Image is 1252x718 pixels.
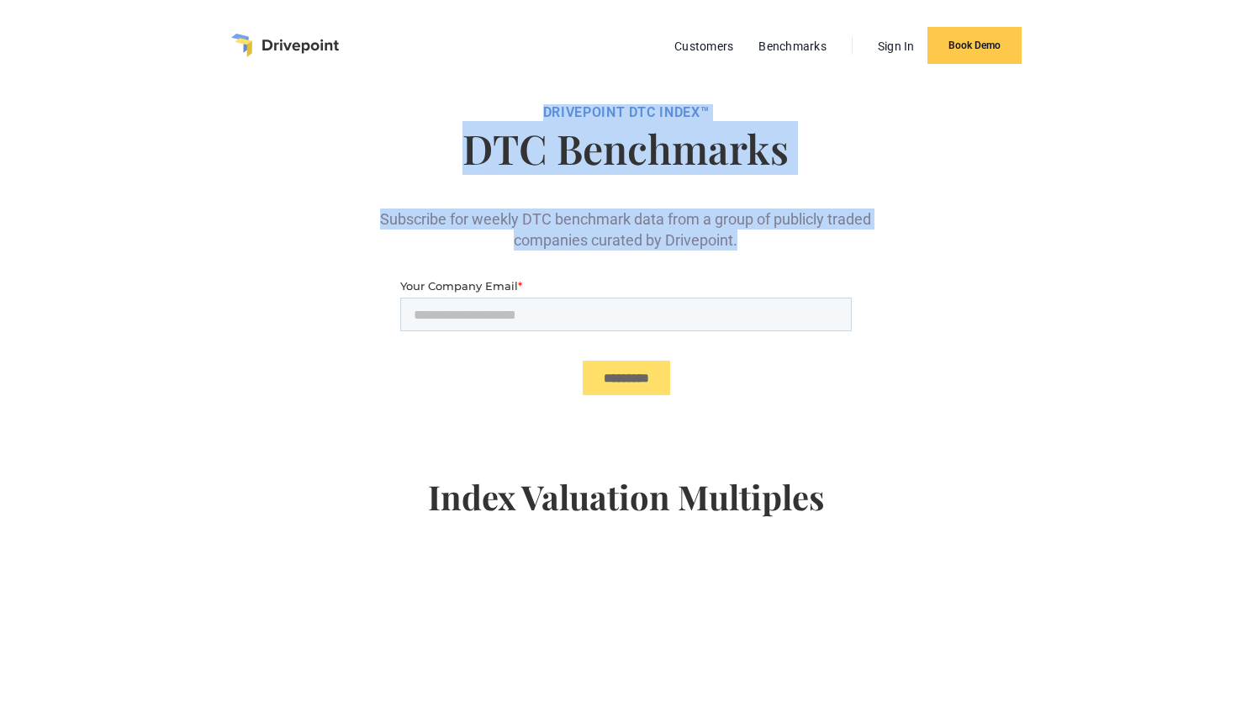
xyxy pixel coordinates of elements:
h4: Index Valuation Multiples [271,477,981,544]
a: Benchmarks [750,35,835,57]
a: Customers [666,35,742,57]
h1: DTC Benchmarks [271,128,981,168]
a: home [231,34,339,57]
div: Subscribe for weekly DTC benchmark data from a group of publicly traded companies curated by Driv... [373,182,878,251]
iframe: Form 0 [400,277,852,409]
a: Sign In [869,35,923,57]
a: Book Demo [927,27,1022,64]
div: DRIVEPOiNT DTC Index™ [271,104,981,121]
